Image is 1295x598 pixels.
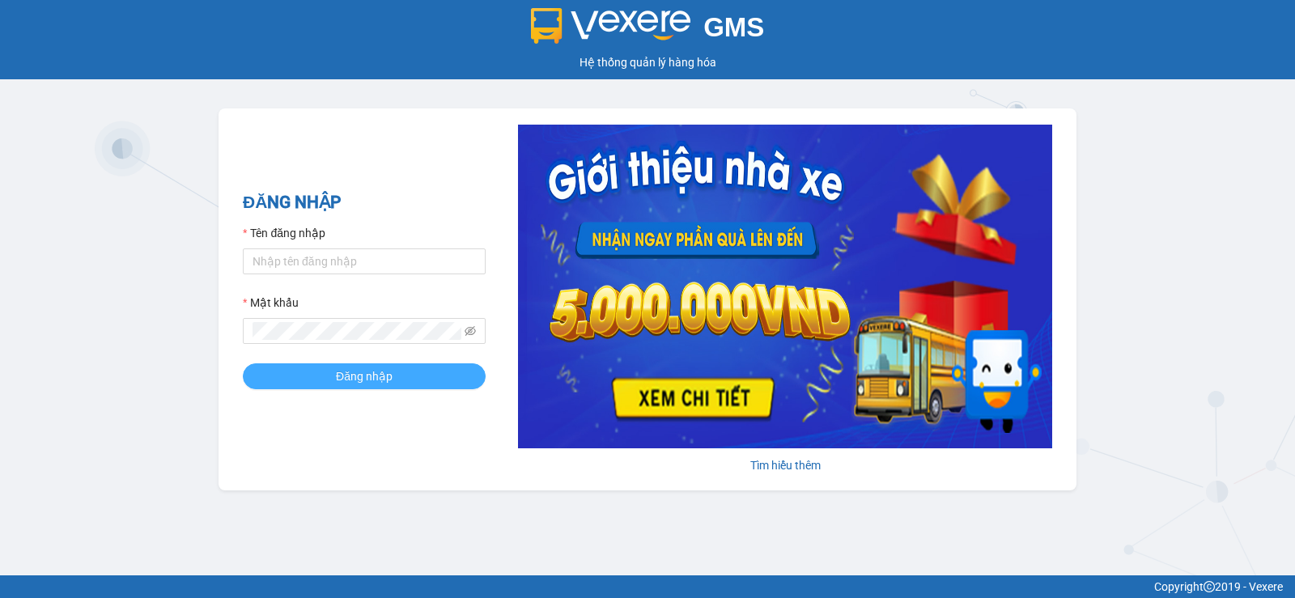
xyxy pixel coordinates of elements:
[1204,581,1215,592] span: copyright
[531,8,691,44] img: logo 2
[531,24,765,37] a: GMS
[703,12,764,42] span: GMS
[4,53,1291,71] div: Hệ thống quản lý hàng hóa
[336,367,393,385] span: Đăng nhập
[518,125,1052,448] img: banner-0
[243,294,299,312] label: Mật khẩu
[253,322,461,340] input: Mật khẩu
[243,189,486,216] h2: ĐĂNG NHẬP
[12,578,1283,596] div: Copyright 2019 - Vexere
[518,456,1052,474] div: Tìm hiểu thêm
[243,248,486,274] input: Tên đăng nhập
[465,325,476,337] span: eye-invisible
[243,363,486,389] button: Đăng nhập
[243,224,325,242] label: Tên đăng nhập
